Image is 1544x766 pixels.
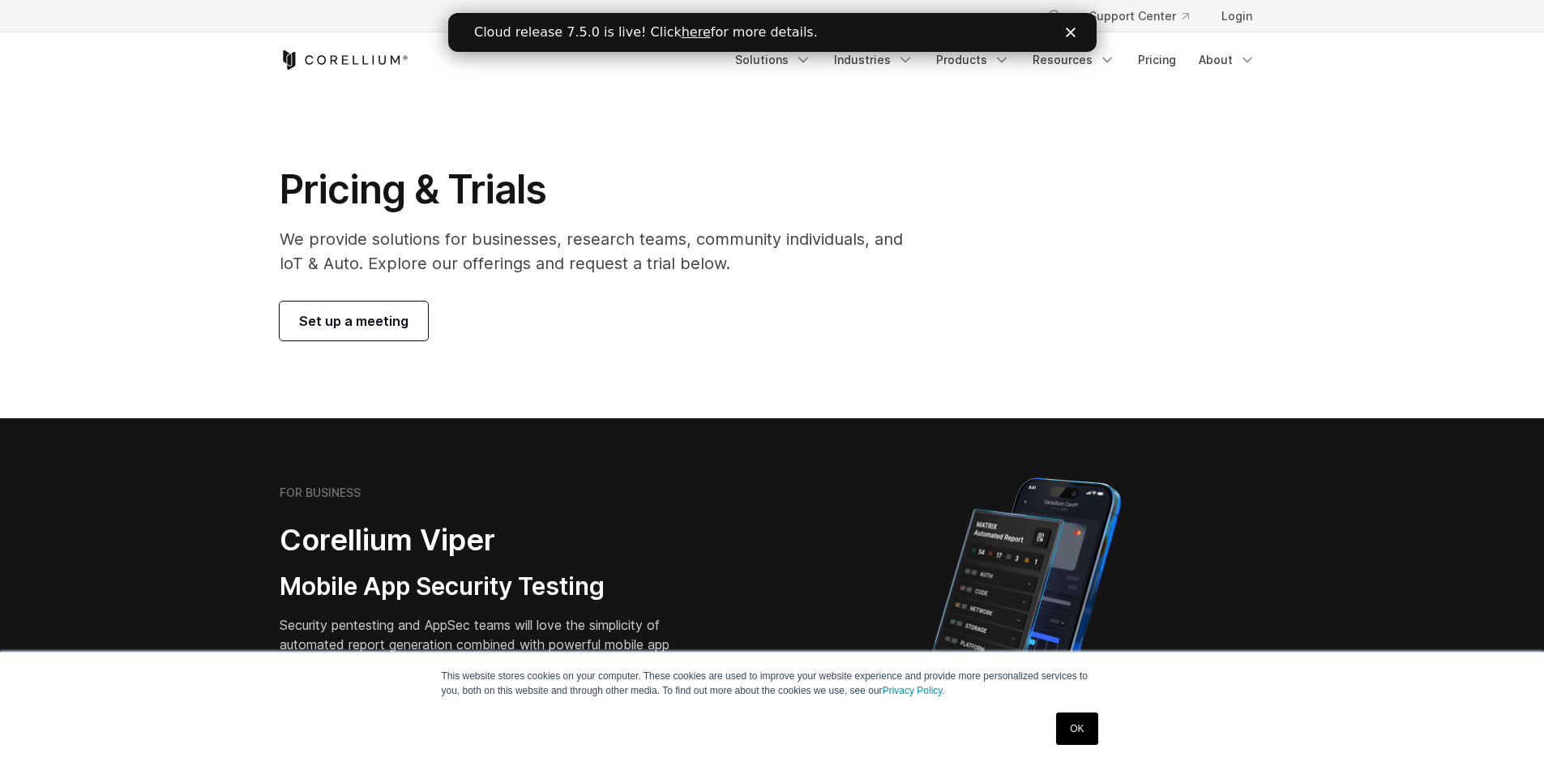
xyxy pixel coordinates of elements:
[280,486,361,500] h6: FOR BUSINESS
[280,615,695,674] p: Security pentesting and AppSec teams will love the simplicity of automated report generation comb...
[1076,2,1202,31] a: Support Center
[725,45,821,75] a: Solutions
[442,669,1103,698] p: This website stores cookies on your computer. These cookies are used to improve your website expe...
[1056,713,1097,745] a: OK
[725,45,1265,75] div: Navigation Menu
[905,470,1148,754] img: Corellium MATRIX automated report on iPhone showing app vulnerability test results across securit...
[280,165,926,214] h1: Pricing & Trials
[926,45,1020,75] a: Products
[280,571,695,602] h3: Mobile App Security Testing
[448,13,1097,52] iframe: Intercom live chat banner
[299,311,408,331] span: Set up a meeting
[618,15,634,24] div: Close
[1023,45,1125,75] a: Resources
[1189,45,1265,75] a: About
[280,50,408,70] a: Corellium Home
[280,227,926,276] p: We provide solutions for businesses, research teams, community individuals, and IoT & Auto. Explo...
[1208,2,1265,31] a: Login
[280,522,695,558] h2: Corellium Viper
[824,45,923,75] a: Industries
[1028,2,1265,31] div: Navigation Menu
[1128,45,1186,75] a: Pricing
[1041,2,1070,31] button: Search
[280,302,428,340] a: Set up a meeting
[883,685,945,696] a: Privacy Policy.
